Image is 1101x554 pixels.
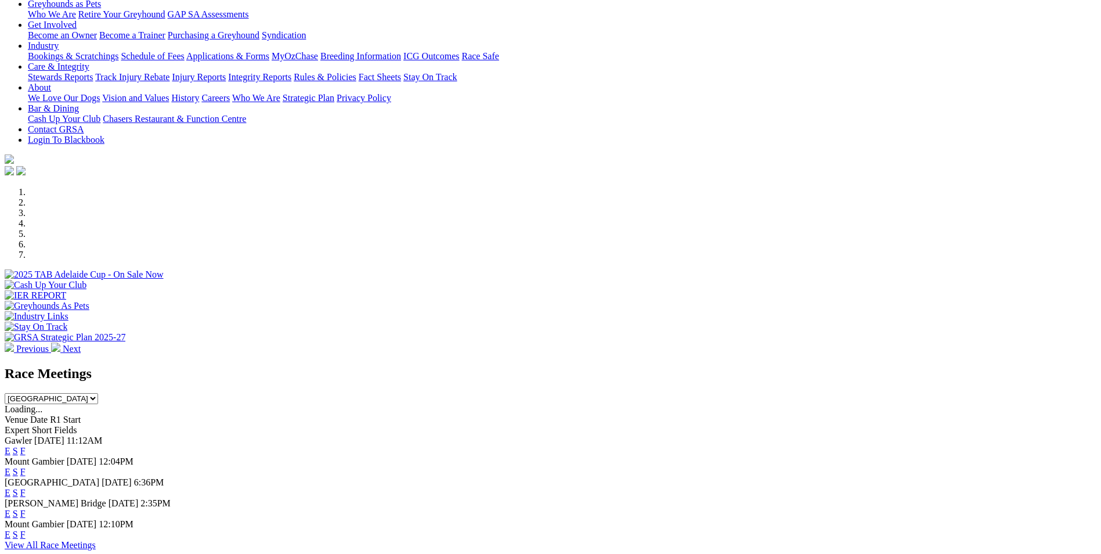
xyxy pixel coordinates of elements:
[320,51,401,61] a: Breeding Information
[201,93,230,103] a: Careers
[5,415,28,425] span: Venue
[283,93,334,103] a: Strategic Plan
[28,51,1096,62] div: Industry
[102,93,169,103] a: Vision and Values
[16,166,26,175] img: twitter.svg
[5,498,106,508] span: [PERSON_NAME] Bridge
[102,477,132,487] span: [DATE]
[28,30,1096,41] div: Get Involved
[20,446,26,456] a: F
[30,415,48,425] span: Date
[103,114,246,124] a: Chasers Restaurant & Function Centre
[359,72,401,82] a: Fact Sheets
[294,72,356,82] a: Rules & Policies
[28,103,79,113] a: Bar & Dining
[51,344,81,354] a: Next
[5,467,10,477] a: E
[5,269,164,280] img: 2025 TAB Adelaide Cup - On Sale Now
[461,51,499,61] a: Race Safe
[63,344,81,354] span: Next
[28,114,1096,124] div: Bar & Dining
[5,488,10,498] a: E
[32,425,52,435] span: Short
[171,93,199,103] a: History
[5,404,42,414] span: Loading...
[51,343,60,352] img: chevron-right-pager-white.svg
[34,436,64,445] span: [DATE]
[13,446,18,456] a: S
[13,509,18,519] a: S
[232,93,280,103] a: Who We Are
[228,72,291,82] a: Integrity Reports
[28,124,84,134] a: Contact GRSA
[5,509,10,519] a: E
[67,456,97,466] span: [DATE]
[403,72,457,82] a: Stay On Track
[28,30,97,40] a: Become an Owner
[28,114,100,124] a: Cash Up Your Club
[20,530,26,539] a: F
[20,488,26,498] a: F
[109,498,139,508] span: [DATE]
[172,72,226,82] a: Injury Reports
[28,72,93,82] a: Stewards Reports
[5,166,14,175] img: facebook.svg
[67,436,103,445] span: 11:12AM
[168,30,259,40] a: Purchasing a Greyhound
[5,477,99,487] span: [GEOGRAPHIC_DATA]
[134,477,164,487] span: 6:36PM
[5,425,30,435] span: Expert
[13,488,18,498] a: S
[28,135,104,145] a: Login To Blackbook
[20,467,26,477] a: F
[28,93,100,103] a: We Love Our Dogs
[5,436,32,445] span: Gawler
[5,366,1096,382] h2: Race Meetings
[5,322,67,332] img: Stay On Track
[272,51,318,61] a: MyOzChase
[5,456,64,466] span: Mount Gambier
[99,30,165,40] a: Become a Trainer
[28,20,77,30] a: Get Involved
[5,530,10,539] a: E
[5,301,89,311] img: Greyhounds As Pets
[5,519,64,529] span: Mount Gambier
[262,30,306,40] a: Syndication
[168,9,249,19] a: GAP SA Assessments
[337,93,391,103] a: Privacy Policy
[5,154,14,164] img: logo-grsa-white.png
[28,72,1096,82] div: Care & Integrity
[5,332,125,343] img: GRSA Strategic Plan 2025-27
[5,344,51,354] a: Previous
[28,93,1096,103] div: About
[186,51,269,61] a: Applications & Forms
[5,290,66,301] img: IER REPORT
[99,456,133,466] span: 12:04PM
[28,9,76,19] a: Who We Are
[28,41,59,51] a: Industry
[16,344,49,354] span: Previous
[50,415,81,425] span: R1 Start
[5,446,10,456] a: E
[5,540,96,550] a: View All Race Meetings
[20,509,26,519] a: F
[121,51,184,61] a: Schedule of Fees
[13,467,18,477] a: S
[5,280,86,290] img: Cash Up Your Club
[67,519,97,529] span: [DATE]
[28,51,118,61] a: Bookings & Scratchings
[140,498,171,508] span: 2:35PM
[5,311,68,322] img: Industry Links
[78,9,165,19] a: Retire Your Greyhound
[28,82,51,92] a: About
[13,530,18,539] a: S
[99,519,133,529] span: 12:10PM
[95,72,169,82] a: Track Injury Rebate
[54,425,77,435] span: Fields
[403,51,459,61] a: ICG Outcomes
[28,62,89,71] a: Care & Integrity
[5,343,14,352] img: chevron-left-pager-white.svg
[28,9,1096,20] div: Greyhounds as Pets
